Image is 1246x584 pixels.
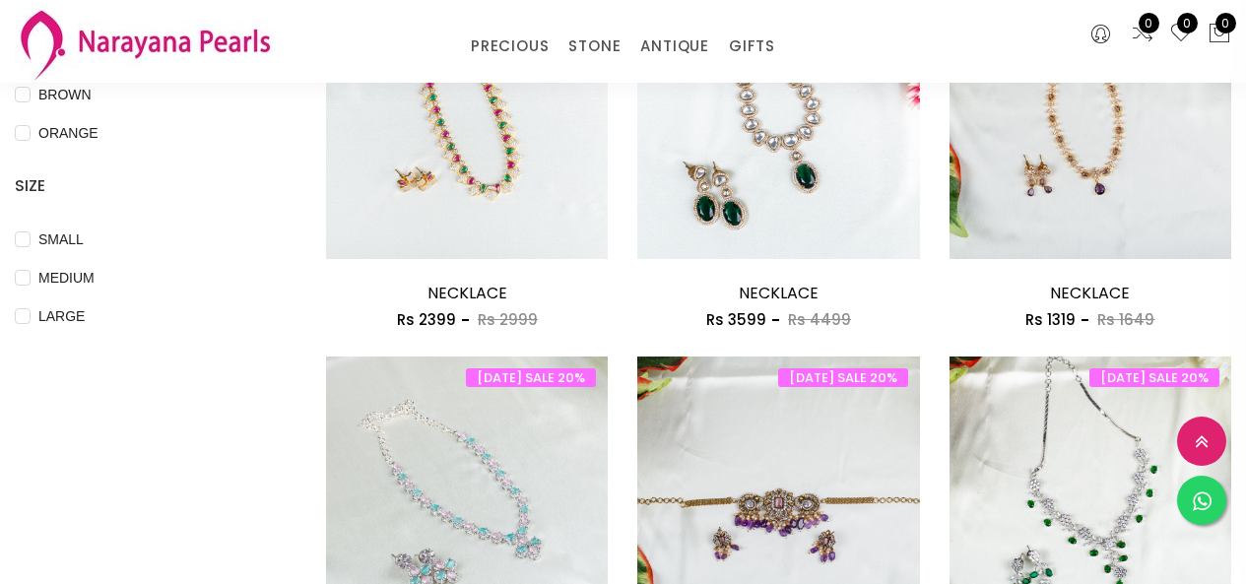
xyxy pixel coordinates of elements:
span: Rs 3599 [706,309,766,330]
span: 0 [1139,13,1159,33]
button: 0 [1208,22,1231,47]
span: [DATE] SALE 20% [1089,368,1219,387]
a: STONE [568,32,621,61]
span: [DATE] SALE 20% [778,368,908,387]
a: NECKLACE [1050,282,1130,304]
h4: SIZE [15,174,267,198]
span: Rs 2999 [478,309,538,330]
span: Rs 4499 [788,309,851,330]
span: Rs 1319 [1025,309,1076,330]
span: SMALL [31,228,92,250]
span: Rs 1649 [1097,309,1154,330]
span: MEDIUM [31,267,102,289]
a: ANTIQUE [640,32,709,61]
span: 0 [1177,13,1198,33]
span: ORANGE [31,122,106,144]
span: 0 [1215,13,1236,33]
a: NECKLACE [739,282,819,304]
span: [DATE] SALE 20% [466,368,596,387]
span: BROWN [31,84,99,105]
a: GIFTS [729,32,775,61]
a: PRECIOUS [471,32,549,61]
a: 0 [1131,22,1154,47]
span: Rs 2399 [397,309,456,330]
a: NECKLACE [427,282,507,304]
span: LARGE [31,305,93,327]
a: 0 [1169,22,1193,47]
